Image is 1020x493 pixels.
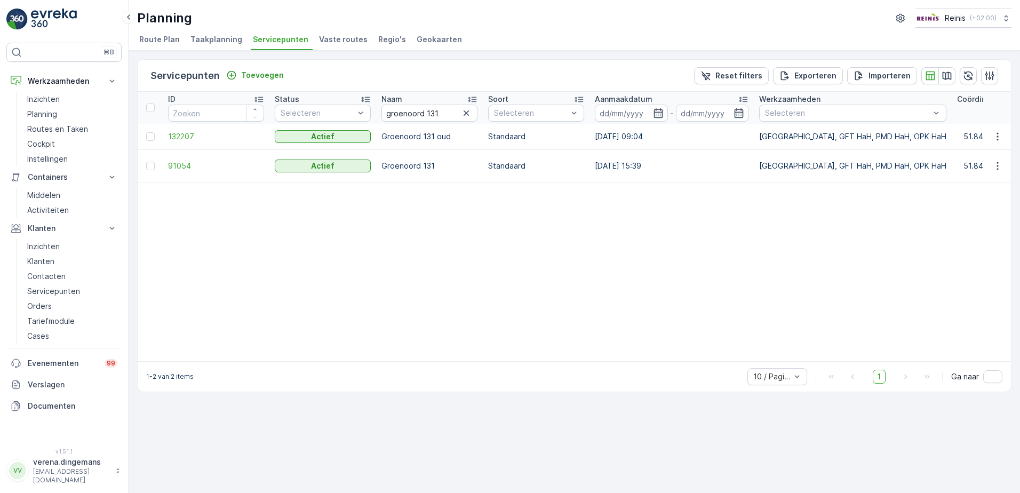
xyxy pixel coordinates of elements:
p: Reinis [945,13,966,23]
p: Coördinaten [957,94,1002,105]
p: Aanmaakdatum [595,94,652,105]
p: Cockpit [27,139,55,149]
p: Planning [27,109,57,120]
p: Selecteren [494,108,568,118]
button: Klanten [6,218,122,239]
a: Tariefmodule [23,314,122,329]
a: Documenten [6,395,122,417]
a: Orders [23,299,122,314]
p: Soort [488,94,508,105]
p: [GEOGRAPHIC_DATA], GFT HaH, PMD HaH, OPK HaH [759,161,946,171]
a: Cockpit [23,137,122,152]
p: Middelen [27,190,60,201]
p: Standaard [488,131,584,142]
p: Klanten [28,223,100,234]
input: dd/mm/yyyy [676,105,749,122]
p: Routes en Taken [27,124,88,134]
p: Groenoord 131 [381,161,477,171]
p: Servicepunten [150,68,220,83]
p: Orders [27,301,52,312]
p: Groenoord 131 oud [381,131,477,142]
a: Cases [23,329,122,344]
p: Status [275,94,299,105]
p: Reset filters [715,70,762,81]
span: Taakplanning [190,34,242,45]
button: VVverena.dingemans[EMAIL_ADDRESS][DOMAIN_NAME] [6,457,122,484]
img: logo_light-DOdMpM7g.png [31,9,77,30]
a: Inzichten [23,92,122,107]
p: Actief [311,131,334,142]
p: - [670,107,674,120]
p: Inzichten [27,94,60,105]
span: 1 [873,370,886,384]
p: Inzichten [27,241,60,252]
div: VV [9,462,26,479]
a: 132207 [168,131,264,142]
p: Planning [137,10,192,27]
p: Verslagen [28,379,117,390]
p: Werkzaamheden [28,76,100,86]
img: logo [6,9,28,30]
p: Toevoegen [241,70,284,81]
a: Evenementen99 [6,353,122,374]
input: Zoeken [381,105,477,122]
input: dd/mm/yyyy [595,105,668,122]
p: [EMAIL_ADDRESS][DOMAIN_NAME] [33,467,110,484]
button: Reset filters [694,67,769,84]
span: v 1.51.1 [6,448,122,455]
a: Servicepunten [23,284,122,299]
button: Actief [275,130,371,143]
a: Klanten [23,254,122,269]
div: Toggle Row Selected [146,162,155,170]
p: verena.dingemans [33,457,110,467]
a: Verslagen [6,374,122,395]
p: Cases [27,331,49,341]
a: Middelen [23,188,122,203]
button: Reinis(+02:00) [915,9,1011,28]
p: Selecteren [765,108,930,118]
p: ⌘B [103,48,114,57]
p: [GEOGRAPHIC_DATA], GFT HaH, PMD HaH, OPK HaH [759,131,946,142]
input: Zoeken [168,105,264,122]
p: ID [168,94,176,105]
p: Evenementen [28,358,98,369]
button: Actief [275,160,371,172]
button: Werkzaamheden [6,70,122,92]
button: Toevoegen [222,69,288,82]
a: Inzichten [23,239,122,254]
p: Instellingen [27,154,68,164]
td: [DATE] 15:39 [589,149,754,182]
p: 1-2 van 2 items [146,372,194,381]
span: Servicepunten [253,34,308,45]
p: Tariefmodule [27,316,75,327]
a: Contacten [23,269,122,284]
p: Klanten [27,256,54,267]
a: Instellingen [23,152,122,166]
td: [DATE] 09:04 [589,124,754,149]
img: Reinis-Logo-Vrijstaand_Tekengebied-1-copy2_aBO4n7j.png [915,12,941,24]
div: Toggle Row Selected [146,132,155,141]
span: Vaste routes [319,34,368,45]
a: Planning [23,107,122,122]
p: Naam [381,94,402,105]
a: Activiteiten [23,203,122,218]
p: Activiteiten [27,205,69,216]
p: Documenten [28,401,117,411]
p: Exporteren [794,70,836,81]
span: Route Plan [139,34,180,45]
button: Importeren [847,67,917,84]
p: Actief [311,161,334,171]
p: Werkzaamheden [759,94,820,105]
p: Selecteren [281,108,354,118]
span: Ga naar [951,371,979,382]
p: Servicepunten [27,286,80,297]
p: Standaard [488,161,584,171]
p: Contacten [27,271,66,282]
a: Routes en Taken [23,122,122,137]
p: Containers [28,172,100,182]
span: Regio's [378,34,406,45]
span: Geokaarten [417,34,462,45]
p: ( +02:00 ) [970,14,997,22]
p: Importeren [868,70,911,81]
